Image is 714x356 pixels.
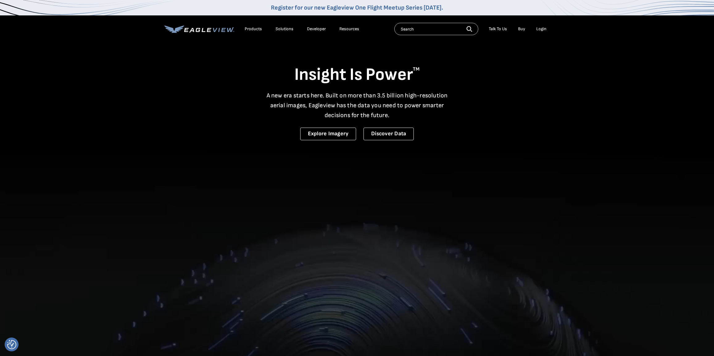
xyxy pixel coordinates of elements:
[413,66,420,72] sup: TM
[164,64,550,86] h1: Insight Is Power
[276,26,293,32] div: Solutions
[245,26,262,32] div: Products
[7,340,16,349] img: Revisit consent button
[307,26,326,32] a: Developer
[394,23,478,35] input: Search
[536,26,546,32] div: Login
[363,128,414,140] a: Discover Data
[339,26,359,32] div: Resources
[518,26,525,32] a: Buy
[271,4,443,11] a: Register for our new Eagleview One Flight Meetup Series [DATE].
[489,26,507,32] div: Talk To Us
[7,340,16,349] button: Consent Preferences
[300,128,356,140] a: Explore Imagery
[263,91,451,120] p: A new era starts here. Built on more than 3.5 billion high-resolution aerial images, Eagleview ha...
